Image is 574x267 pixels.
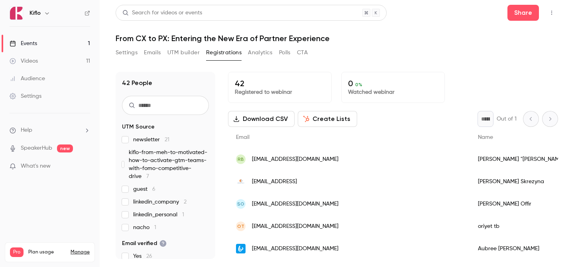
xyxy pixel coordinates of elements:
button: Download CSV [228,111,295,127]
div: Videos [10,57,38,65]
span: 1 [182,212,184,218]
span: Name [478,134,493,140]
span: newsletter [133,136,169,144]
a: Manage [71,249,90,255]
span: Pro [10,247,24,257]
span: [EMAIL_ADDRESS] [252,178,297,186]
button: Polls [279,46,291,59]
button: Share [507,5,539,21]
span: Help [21,126,32,134]
a: SpeakerHub [21,144,52,152]
button: Emails [144,46,161,59]
button: Settings [116,46,138,59]
span: linkedin_personal [133,211,184,219]
img: runconnective.ai [236,177,246,186]
button: Create Lists [298,111,357,127]
span: 2 [184,199,187,205]
span: nacho [133,223,156,231]
div: Search for videos or events [122,9,202,17]
span: 7 [146,174,149,179]
span: [EMAIL_ADDRESS][DOMAIN_NAME] [252,155,338,164]
h1: 42 People [122,78,152,88]
p: 42 [235,79,325,88]
span: ot [237,223,244,230]
span: guest [133,185,155,193]
p: Registered to webinar [235,88,325,96]
span: 26 [146,253,152,259]
span: [EMAIL_ADDRESS][DOMAIN_NAME] [252,222,338,231]
div: Audience [10,75,45,83]
span: SO [237,200,244,208]
img: Kiflo [10,7,23,20]
h6: Kiflo [29,9,41,17]
span: UTM Source [122,123,155,131]
span: Email [236,134,250,140]
img: bandwidth.com [236,244,246,253]
li: help-dropdown-opener [10,126,90,134]
span: Yes [133,252,152,260]
button: Registrations [206,46,242,59]
div: Events [10,40,37,47]
button: UTM builder [167,46,200,59]
span: What's new [21,162,51,170]
div: Settings [10,92,41,100]
span: Plan usage [28,249,66,255]
iframe: Noticeable Trigger [81,163,90,170]
span: [EMAIL_ADDRESS][DOMAIN_NAME] [252,200,338,208]
span: 6 [152,186,155,192]
button: CTA [297,46,308,59]
span: new [57,144,73,152]
span: RB [238,156,244,163]
button: Analytics [248,46,273,59]
span: linkedin_company [133,198,187,206]
p: Watched webinar [348,88,438,96]
span: Email verified [122,239,167,247]
span: [EMAIL_ADDRESS][DOMAIN_NAME] [252,245,338,253]
h1: From CX to PX: Entering the New Era of Partner Experience [116,34,558,43]
span: 21 [165,137,169,142]
span: 0 % [355,82,362,87]
p: 0 [348,79,438,88]
p: Out of 1 [497,115,517,123]
span: 1 [154,225,156,230]
span: kiflo-from-meh-to-motivated-how-to-activate-gtm-teams-with-fomo-competitive-drive [129,148,209,180]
